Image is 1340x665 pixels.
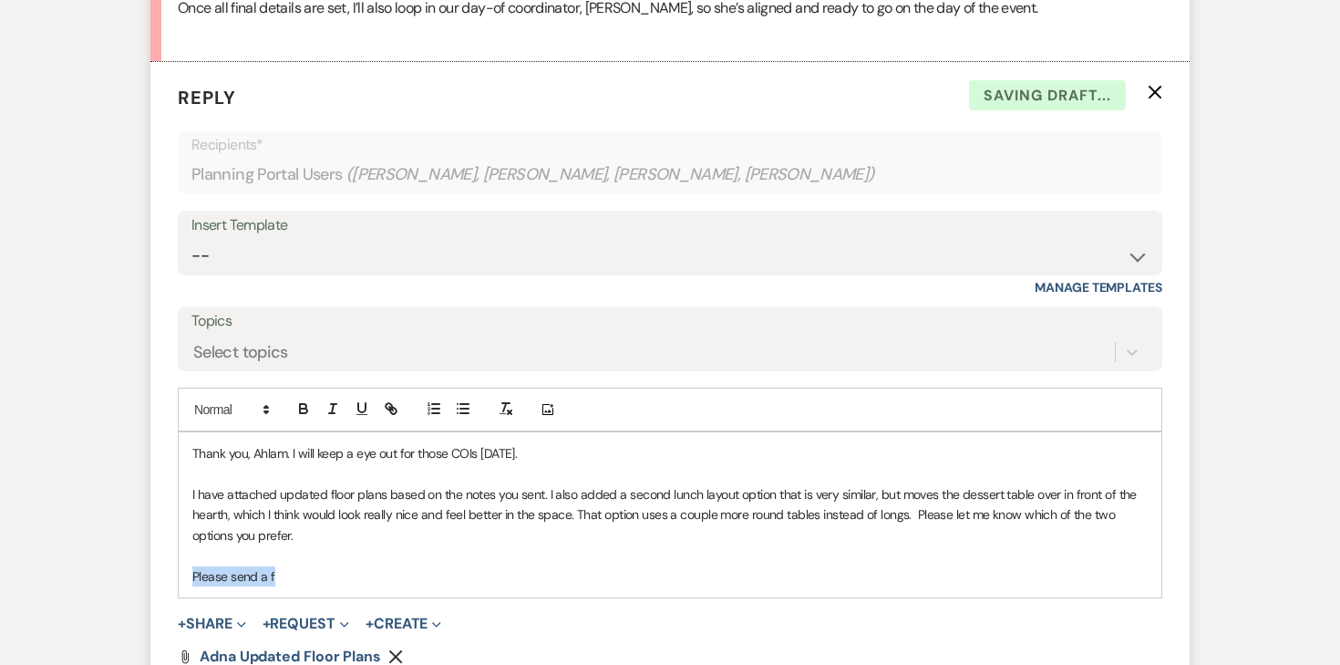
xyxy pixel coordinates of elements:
[191,133,1149,157] p: Recipients*
[191,213,1149,239] div: Insert Template
[192,443,1148,463] p: Thank you, Ahlam. I will keep a eye out for those COIs [DATE].
[200,649,381,664] a: Adna updated floor plans
[366,617,374,631] span: +
[969,80,1126,111] span: Saving draft...
[191,308,1149,335] label: Topics
[1035,279,1162,296] a: Manage Templates
[191,157,1149,192] div: Planning Portal Users
[178,617,246,631] button: Share
[346,162,876,187] span: ( [PERSON_NAME], [PERSON_NAME], [PERSON_NAME], [PERSON_NAME] )
[263,617,271,631] span: +
[263,617,349,631] button: Request
[192,566,1148,587] p: Please send a f
[366,617,441,631] button: Create
[192,484,1148,546] p: I have attached updated floor plans based on the notes you sent. I also added a second lunch layo...
[178,86,236,109] span: Reply
[178,617,186,631] span: +
[193,340,288,365] div: Select topics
